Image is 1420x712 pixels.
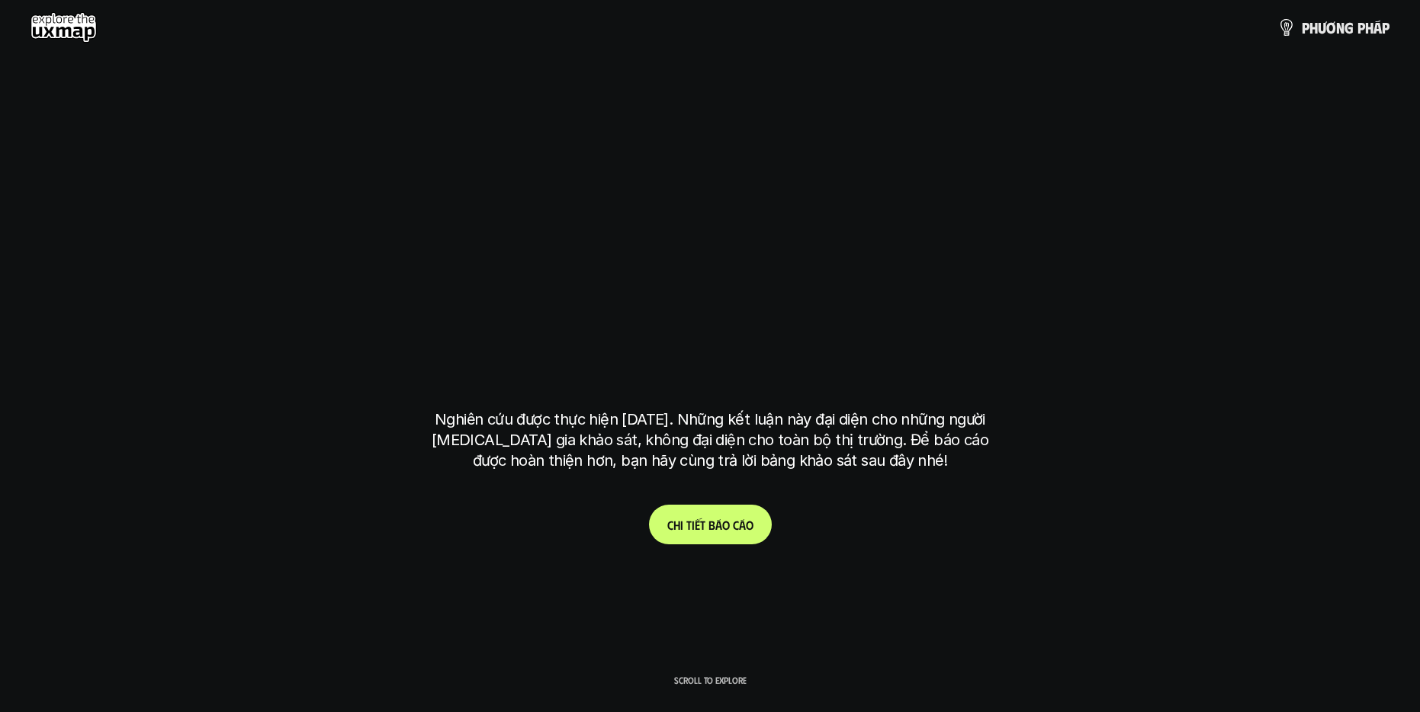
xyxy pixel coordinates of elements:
span: n [1336,19,1345,36]
span: i [680,518,683,532]
span: h [1309,19,1318,36]
span: i [692,518,695,532]
span: o [722,518,730,532]
span: t [686,518,692,532]
span: b [708,518,715,532]
span: á [739,518,746,532]
p: Nghiên cứu được thực hiện [DATE]. Những kết luận này đại diện cho những người [MEDICAL_DATA] gia ... [424,409,996,471]
span: p [1357,19,1365,36]
span: p [1382,19,1389,36]
a: phươngpháp [1277,12,1389,43]
p: Scroll to explore [674,675,747,685]
h6: Kết quả nghiên cứu [657,171,773,188]
a: Chitiếtbáocáo [649,505,772,544]
span: ư [1318,19,1326,36]
span: h [1365,19,1373,36]
span: c [733,518,739,532]
span: C [667,518,673,532]
span: ơ [1326,19,1336,36]
span: ế [695,518,700,532]
span: p [1302,19,1309,36]
span: o [746,518,753,532]
span: á [1373,19,1382,36]
span: h [673,518,680,532]
h1: tại [GEOGRAPHIC_DATA] [439,328,982,392]
h1: phạm vi công việc của [432,207,988,271]
span: á [715,518,722,532]
span: t [700,518,705,532]
span: g [1345,19,1354,36]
